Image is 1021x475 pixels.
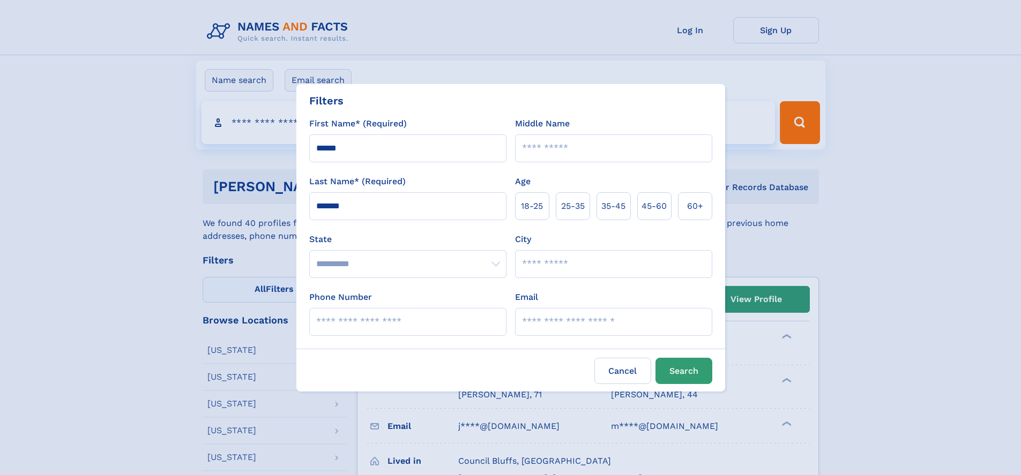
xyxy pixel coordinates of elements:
[521,200,543,213] span: 18‑25
[309,117,407,130] label: First Name* (Required)
[309,175,406,188] label: Last Name* (Required)
[655,358,712,384] button: Search
[687,200,703,213] span: 60+
[309,291,372,304] label: Phone Number
[601,200,625,213] span: 35‑45
[309,93,344,109] div: Filters
[642,200,667,213] span: 45‑60
[515,291,538,304] label: Email
[515,175,531,188] label: Age
[309,233,506,246] label: State
[515,233,531,246] label: City
[561,200,585,213] span: 25‑35
[594,358,651,384] label: Cancel
[515,117,570,130] label: Middle Name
